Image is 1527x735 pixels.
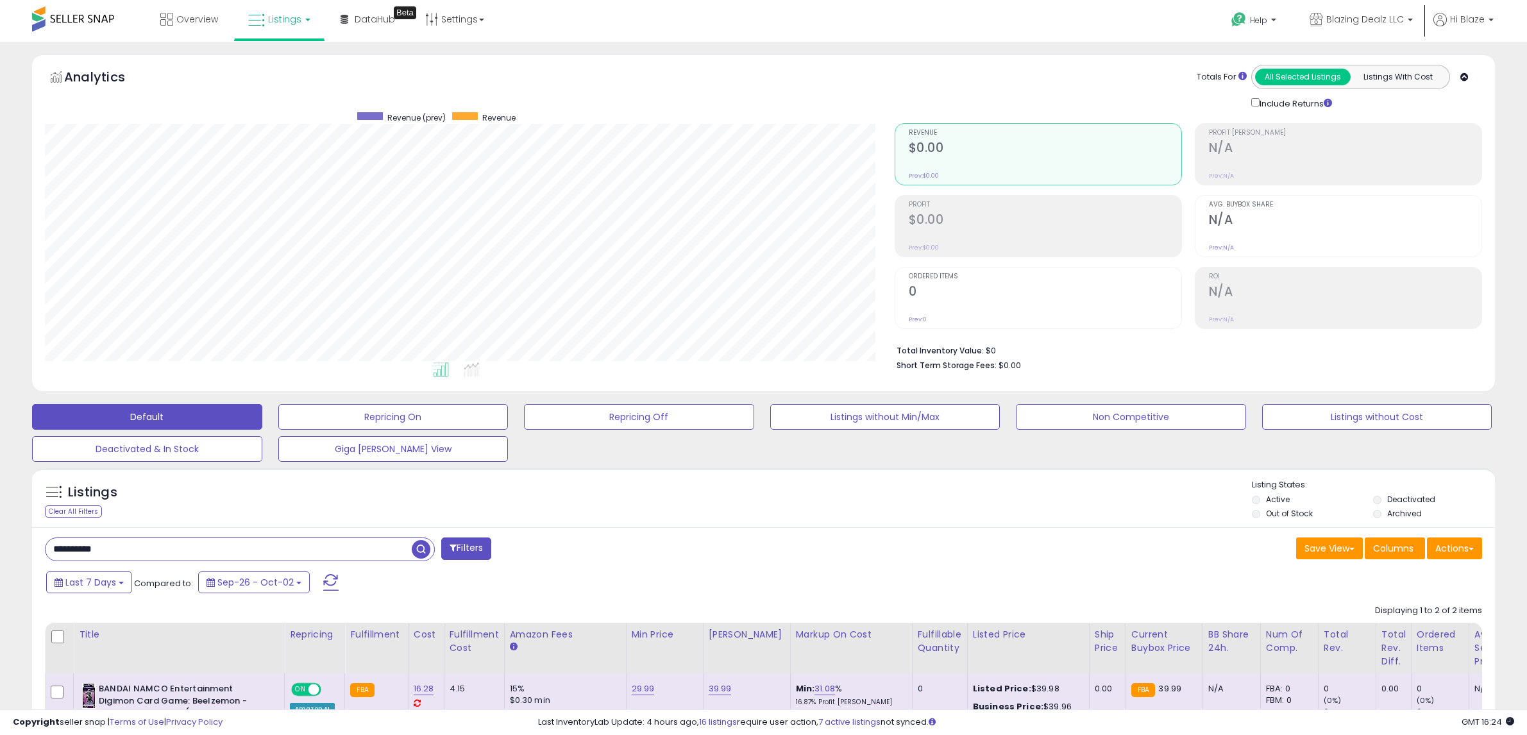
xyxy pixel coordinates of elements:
[68,484,117,502] h5: Listings
[510,695,616,706] div: $0.30 min
[973,700,1043,713] b: Business Price:
[510,628,621,641] div: Amazon Fees
[1387,494,1435,505] label: Deactivated
[1158,682,1181,695] span: 39.99
[292,684,308,695] span: ON
[99,683,255,734] b: BANDAI NAMCO Entertainment Digimon Card Game: Beelzemon - Advanced Deck Set (English Edition), Pu...
[1208,628,1255,655] div: BB Share 24h.
[290,628,339,641] div: Repricing
[110,716,164,728] a: Terms of Use
[1095,628,1120,655] div: Ship Price
[973,701,1079,713] div: $39.96
[1131,628,1197,655] div: Current Buybox Price
[1209,212,1481,230] h2: N/A
[909,284,1181,301] h2: 0
[1266,508,1313,519] label: Out of Stock
[709,682,732,695] a: 39.99
[482,112,516,123] span: Revenue
[909,316,927,323] small: Prev: 0
[709,628,785,641] div: [PERSON_NAME]
[1209,130,1481,137] span: Profit [PERSON_NAME]
[818,716,881,728] a: 7 active listings
[1255,69,1351,85] button: All Selected Listings
[770,404,1000,430] button: Listings without Min/Max
[319,684,340,695] span: OFF
[82,683,96,709] img: 51tccFymWDL._SL40_.jpg
[1252,479,1495,491] p: Listing States:
[1262,404,1492,430] button: Listings without Cost
[32,436,262,462] button: Deactivated & In Stock
[1221,2,1289,42] a: Help
[13,716,223,729] div: seller snap | |
[909,244,939,251] small: Prev: $0.00
[1209,316,1234,323] small: Prev: N/A
[1095,683,1116,695] div: 0.00
[918,628,962,655] div: Fulfillable Quantity
[1324,628,1371,655] div: Total Rev.
[510,641,518,653] small: Amazon Fees.
[13,716,60,728] strong: Copyright
[897,342,1472,357] li: $0
[524,404,754,430] button: Repricing Off
[45,505,102,518] div: Clear All Filters
[973,683,1079,695] div: $39.98
[176,13,218,26] span: Overview
[909,140,1181,158] h2: $0.00
[1242,96,1347,110] div: Include Returns
[79,628,279,641] div: Title
[1016,404,1246,430] button: Non Competitive
[796,683,902,707] div: %
[350,628,402,641] div: Fulfillment
[796,628,907,641] div: Markup on Cost
[973,682,1031,695] b: Listed Price:
[796,698,902,707] p: 16.87% Profit [PERSON_NAME]
[1296,537,1363,559] button: Save View
[1208,683,1251,695] div: N/A
[46,571,132,593] button: Last 7 Days
[632,682,655,695] a: 29.99
[1417,695,1435,705] small: (0%)
[909,273,1181,280] span: Ordered Items
[790,623,912,673] th: The percentage added to the cost of goods (COGS) that forms the calculator for Min & Max prices.
[1197,71,1247,83] div: Totals For
[414,628,439,641] div: Cost
[1381,628,1406,668] div: Total Rev. Diff.
[699,716,737,728] a: 16 listings
[909,172,939,180] small: Prev: $0.00
[1324,695,1342,705] small: (0%)
[1209,284,1481,301] h2: N/A
[355,13,395,26] span: DataHub
[1350,69,1446,85] button: Listings With Cost
[65,576,116,589] span: Last 7 Days
[918,683,958,695] div: 0
[1209,140,1481,158] h2: N/A
[1381,683,1401,695] div: 0.00
[1131,683,1155,697] small: FBA
[1474,683,1517,695] div: N/A
[394,6,416,19] div: Tooltip anchor
[1387,508,1422,519] label: Archived
[1427,537,1482,559] button: Actions
[278,404,509,430] button: Repricing On
[814,682,835,695] a: 31.08
[32,404,262,430] button: Default
[1375,605,1482,617] div: Displaying 1 to 2 of 2 items
[1324,683,1376,695] div: 0
[1209,201,1481,208] span: Avg. Buybox Share
[387,112,446,123] span: Revenue (prev)
[290,703,335,714] div: Amazon AI
[538,716,1514,729] div: Last InventoryLab Update: 4 hours ago, require user action, not synced.
[166,716,223,728] a: Privacy Policy
[198,571,310,593] button: Sep-26 - Oct-02
[1462,716,1514,728] span: 2025-10-10 16:24 GMT
[1266,494,1290,505] label: Active
[973,628,1084,641] div: Listed Price
[1417,628,1464,655] div: Ordered Items
[1266,628,1313,655] div: Num of Comp.
[1373,542,1413,555] span: Columns
[796,682,815,695] b: Min:
[268,13,301,26] span: Listings
[64,68,150,89] h5: Analytics
[1365,537,1425,559] button: Columns
[897,360,997,371] b: Short Term Storage Fees:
